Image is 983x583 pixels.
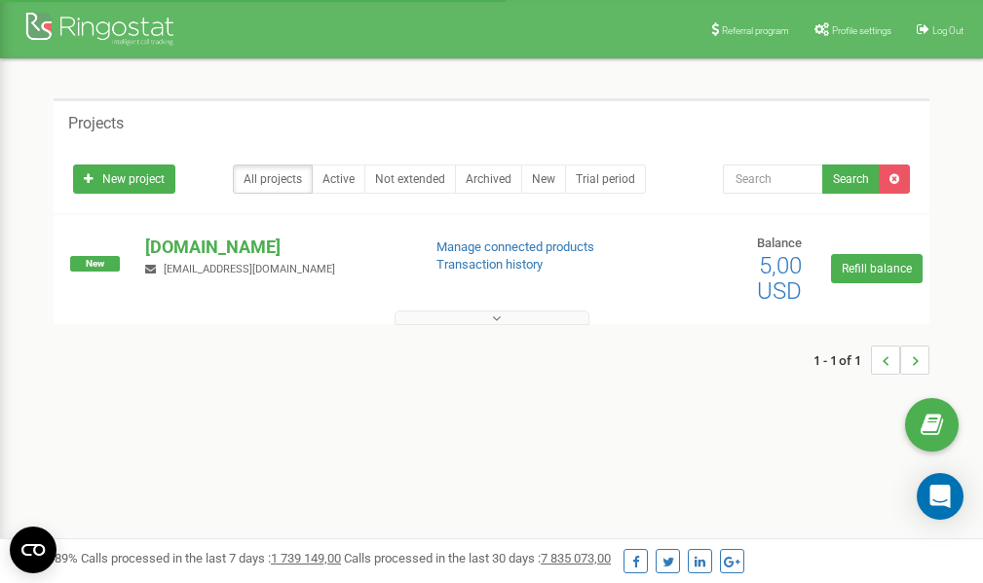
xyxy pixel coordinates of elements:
[364,164,456,194] a: Not extended
[312,164,365,194] a: Active
[436,239,594,254] a: Manage connected products
[932,25,964,36] span: Log Out
[73,164,175,194] a: New project
[757,252,802,305] span: 5,00 USD
[813,326,929,394] nav: ...
[70,256,120,272] span: New
[723,164,823,194] input: Search
[757,236,802,250] span: Balance
[145,235,404,260] p: [DOMAIN_NAME]
[436,257,543,272] a: Transaction history
[822,164,880,194] button: Search
[271,551,341,565] u: 1 739 149,00
[233,164,313,194] a: All projects
[164,263,335,275] span: [EMAIL_ADDRESS][DOMAIN_NAME]
[344,551,611,565] span: Calls processed in the last 30 days :
[917,473,964,520] div: Open Intercom Messenger
[81,551,341,565] span: Calls processed in the last 7 days :
[813,346,871,375] span: 1 - 1 of 1
[832,25,891,36] span: Profile settings
[541,551,611,565] u: 7 835 073,00
[455,164,522,194] a: Archived
[565,164,646,194] a: Trial period
[722,25,789,36] span: Referral program
[521,164,566,194] a: New
[831,254,923,283] a: Refill balance
[68,115,124,132] h5: Projects
[10,527,57,573] button: Open CMP widget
